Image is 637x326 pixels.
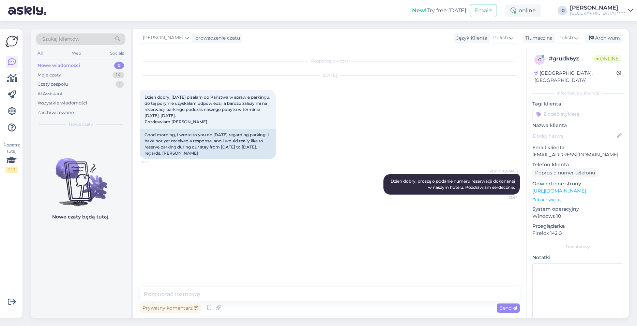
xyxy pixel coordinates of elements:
[142,159,167,165] span: 11:17
[522,34,552,42] div: Tłumacz na
[532,168,598,178] div: Poproś o numer telefonu
[534,70,617,84] div: [GEOGRAPHIC_DATA], [GEOGRAPHIC_DATA]
[36,49,44,58] div: All
[558,34,573,42] span: Polish
[532,144,623,151] p: Email klienta
[37,62,80,69] div: Nowe wiadomości
[140,129,276,159] div: Good morning, I wrote to you on [DATE] regarding parking. I have not yet received a response, and...
[116,81,124,88] div: 1
[594,55,621,62] span: Online
[5,142,18,173] div: Popatrz tutaj
[412,7,427,14] b: New!
[37,72,61,79] div: Moje czaty
[532,180,623,187] p: Odwiedzone strony
[532,90,623,96] div: Informacje o kliencie
[538,57,541,62] span: g
[532,223,623,230] p: Przeglądarka
[570,5,633,16] a: [PERSON_NAME][GEOGRAPHIC_DATA] *****
[37,81,68,88] div: Czaty zespołu
[5,167,18,173] div: 2 / 3
[140,58,520,64] div: Rozpoczął się czat
[37,109,74,116] div: Zarchiwizowane
[37,90,63,97] div: AI Assistant
[549,55,594,63] div: # grudk6yz
[109,49,125,58] div: Socials
[492,195,518,200] span: 12:44
[412,6,467,15] div: Try free [DATE]:
[585,33,623,43] div: Archiwum
[140,303,201,313] div: Prywatny komentarz
[532,244,623,250] div: Dodatkowy
[143,34,183,42] span: [PERSON_NAME]
[145,95,271,124] span: Dzień dobry, [DATE] pisałam do Państwa w sprawie parkingu, do tej pory nie uzyskałam odpowiedzi, ...
[5,35,18,48] img: Askly Logo
[52,213,109,221] p: Nowe czaty będą tutaj.
[69,121,93,127] span: Nowe czaty
[42,36,79,43] span: Szukaj klientów
[532,197,623,203] p: Zobacz więcej ...
[505,4,541,17] div: online
[532,205,623,213] p: System operacyjny
[532,213,623,220] p: Windows 10
[31,146,131,207] img: No chats
[112,72,124,79] div: 14
[558,6,567,15] div: IG
[532,122,623,129] p: Nazwa klienta
[470,4,497,17] button: Emails
[532,161,623,168] p: Telefon klienta
[488,169,518,174] span: [PERSON_NAME]
[140,72,520,79] div: [DATE]
[532,109,623,119] input: Dodać etykietę
[533,132,616,140] input: Dodaj nazwę
[532,188,586,194] a: [URL][DOMAIN_NAME]
[71,49,82,58] div: Web
[493,34,508,42] span: Polish
[532,230,623,237] p: Firefox 142.0
[500,305,517,311] span: Send
[114,62,124,69] div: 0
[193,34,240,42] div: prowadzenie czatu
[532,100,623,108] p: Tagi klienta
[454,34,487,42] div: Język Klienta
[37,100,87,107] div: Wszystkie wiadomości
[532,151,623,158] p: [EMAIL_ADDRESS][DOMAIN_NAME]
[570,5,625,11] div: [PERSON_NAME]
[391,179,516,190] span: Dzień dobry, proszę o podanie numeru rezerwacji dokonanej w naszym hotelu. Pozdrawiam serdecznie.
[532,254,623,261] p: Notatki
